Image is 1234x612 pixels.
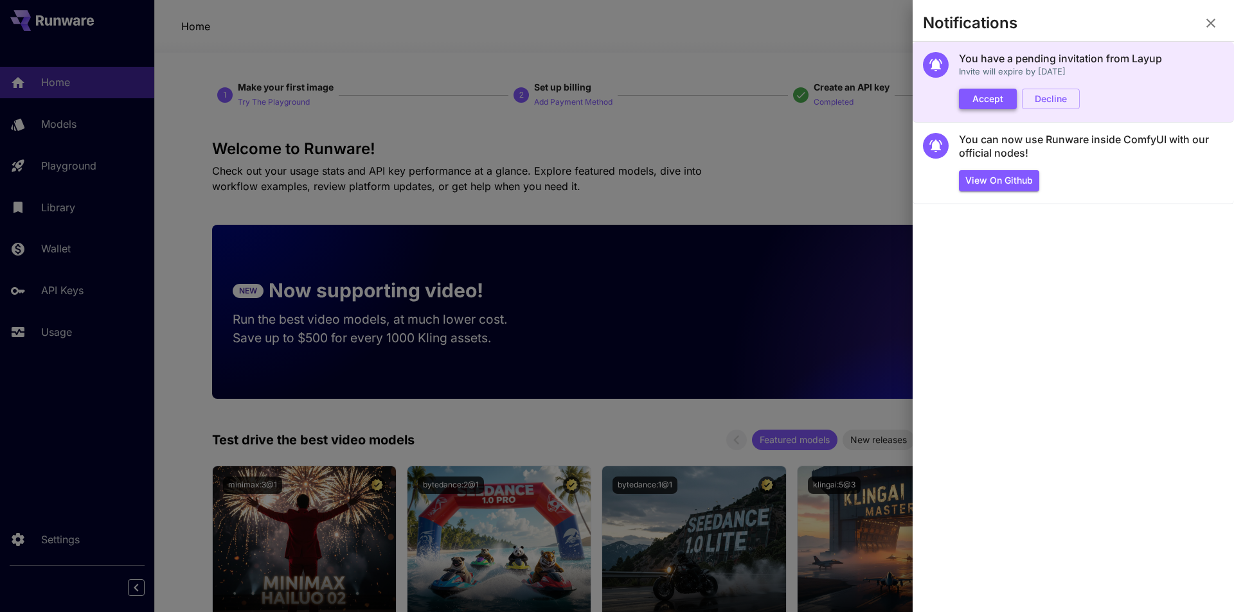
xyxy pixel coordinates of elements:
button: Accept [959,89,1017,110]
h3: Notifications [923,14,1017,32]
p: Invite will expire by [DATE] [959,66,1162,78]
h5: You can now use Runware inside ComfyUI with our official nodes! [959,133,1224,161]
h5: You have a pending invitation from Layup [959,52,1162,66]
button: View on Github [959,170,1039,191]
button: Decline [1022,89,1080,110]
